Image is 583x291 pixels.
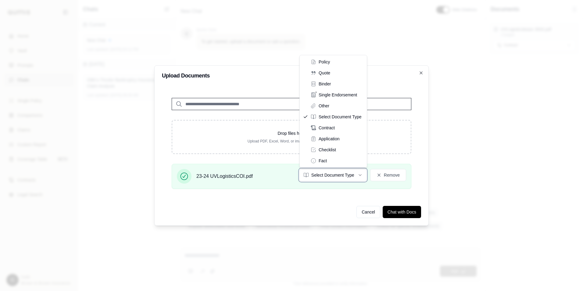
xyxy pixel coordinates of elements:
span: Single Endorsement [319,92,357,98]
button: Remove [370,169,406,181]
p: Drop files here [182,130,401,136]
span: Other [319,103,329,109]
span: Application [319,136,340,142]
span: Quote [319,70,330,76]
span: Policy [319,59,330,65]
span: Select Document Type [319,114,362,120]
button: Cancel [356,206,380,218]
button: Chat with Docs [383,206,421,218]
p: Upload PDF, Excel, Word, or image files (max 150MB) [182,139,401,144]
span: Fact [319,158,327,164]
span: Checklist [319,147,336,153]
span: 23-24 UVLogisticsCOI.pdf [196,173,253,180]
h2: Upload Documents [162,73,421,78]
span: Contract [319,125,335,131]
span: Binder [319,81,331,87]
